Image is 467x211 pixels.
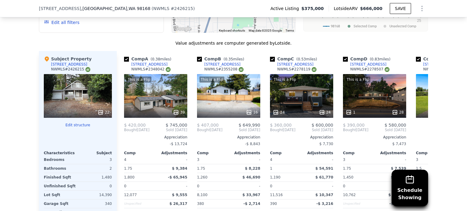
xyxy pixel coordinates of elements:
[246,109,258,115] div: 16
[334,5,360,12] span: Lotside ARV
[79,199,112,208] div: 340
[230,182,260,190] div: -
[152,57,160,61] span: 0.38
[223,128,260,132] span: Sold [DATE]
[221,57,247,61] span: ( miles)
[39,40,428,46] div: Value adjustments are computer generated by Lotside .
[343,62,386,67] a: [STREET_ADDRESS]
[354,24,377,28] text: Selected Comp
[197,62,240,67] a: [STREET_ADDRESS]
[312,67,317,72] img: NWMLS Logo
[270,175,280,179] span: 1,190
[197,128,210,132] span: Bought
[343,128,368,132] div: [DATE]
[242,193,260,197] span: $ 33,967
[242,175,260,179] span: $ 46,690
[398,14,410,18] text: [DATE]
[44,19,79,26] button: Edit all filters
[44,173,77,182] div: Finished Sqft
[382,14,394,18] text: [DATE]
[367,14,379,18] text: [DATE]
[343,184,345,188] span: 0
[152,5,195,12] div: ( )
[367,57,393,61] span: ( miles)
[343,151,375,155] div: Comp
[124,193,137,197] span: 12,077
[131,67,171,72] div: NWMLS # 2348042
[44,182,77,190] div: Unfinished Sqft
[350,62,386,67] div: [STREET_ADDRESS]
[204,67,244,72] div: NWMLS # 2355208
[124,135,187,140] div: Appreciation
[225,57,233,61] span: 0.35
[315,193,333,197] span: $ 10,347
[350,67,389,72] div: NWMLS # 2278507
[390,3,411,14] button: SAVE
[239,123,260,128] span: $ 649,990
[376,155,406,164] div: -
[391,166,406,171] span: $ 7,539
[79,173,112,182] div: 1,480
[322,14,334,18] text: [DATE]
[343,135,406,140] div: Appreciation
[371,57,379,61] span: 0.83
[416,2,428,15] button: Show Options
[156,151,187,155] div: Adjustments
[343,199,373,208] div: Unspecified
[319,109,331,115] div: 24
[315,166,333,171] span: $ 54,591
[331,24,340,28] text: 98168
[353,14,364,18] text: [DATE]
[245,142,260,146] span: -$ 8,843
[343,56,393,62] div: Comp D
[244,202,260,206] span: -$ 2,714
[204,62,240,67] div: [STREET_ADDRESS]
[270,62,313,67] a: [STREET_ADDRESS]
[229,151,260,155] div: Adjustments
[126,77,151,83] div: This is a Flip
[197,164,227,173] div: 1.75
[44,191,77,199] div: Lot Sqft
[296,128,333,132] span: Sold [DATE]
[270,151,302,155] div: Comp
[270,184,272,188] span: 0
[270,164,300,173] div: 1
[385,67,389,72] img: NWMLS Logo
[277,67,317,72] div: NWMLS # 2278119
[270,123,292,128] span: $ 360,000
[199,77,224,83] div: This is a Flip
[172,166,187,171] span: $ 9,384
[168,175,187,179] span: -$ 65,945
[385,123,406,128] span: $ 580,000
[44,123,112,128] button: Edit structure
[270,135,333,140] div: Appreciation
[343,158,345,162] span: 3
[270,158,272,162] span: 4
[298,57,306,61] span: 0.53
[44,199,77,208] div: Garage Sqft
[197,123,219,128] span: $ 407,000
[79,164,112,173] div: 2
[416,14,423,18] text: Sep
[375,151,406,155] div: Adjustments
[312,123,333,128] span: $ 600,000
[173,109,185,115] div: 39
[124,151,156,155] div: Comp
[44,164,77,173] div: Bathrooms
[360,6,382,11] span: $666,000
[153,6,169,11] span: NWMLS
[270,193,283,197] span: 11,516
[157,155,187,164] div: -
[170,142,187,146] span: -$ 13,724
[197,135,260,140] div: Appreciation
[270,56,320,62] div: Comp C
[79,155,112,164] div: 3
[303,182,333,190] div: -
[124,128,150,132] div: [DATE]
[124,123,146,128] span: $ 420,000
[157,182,187,190] div: -
[416,151,448,155] div: Comp
[249,29,282,32] span: Map data ©2025 Google
[343,175,353,179] span: 1,450
[416,158,418,162] span: 3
